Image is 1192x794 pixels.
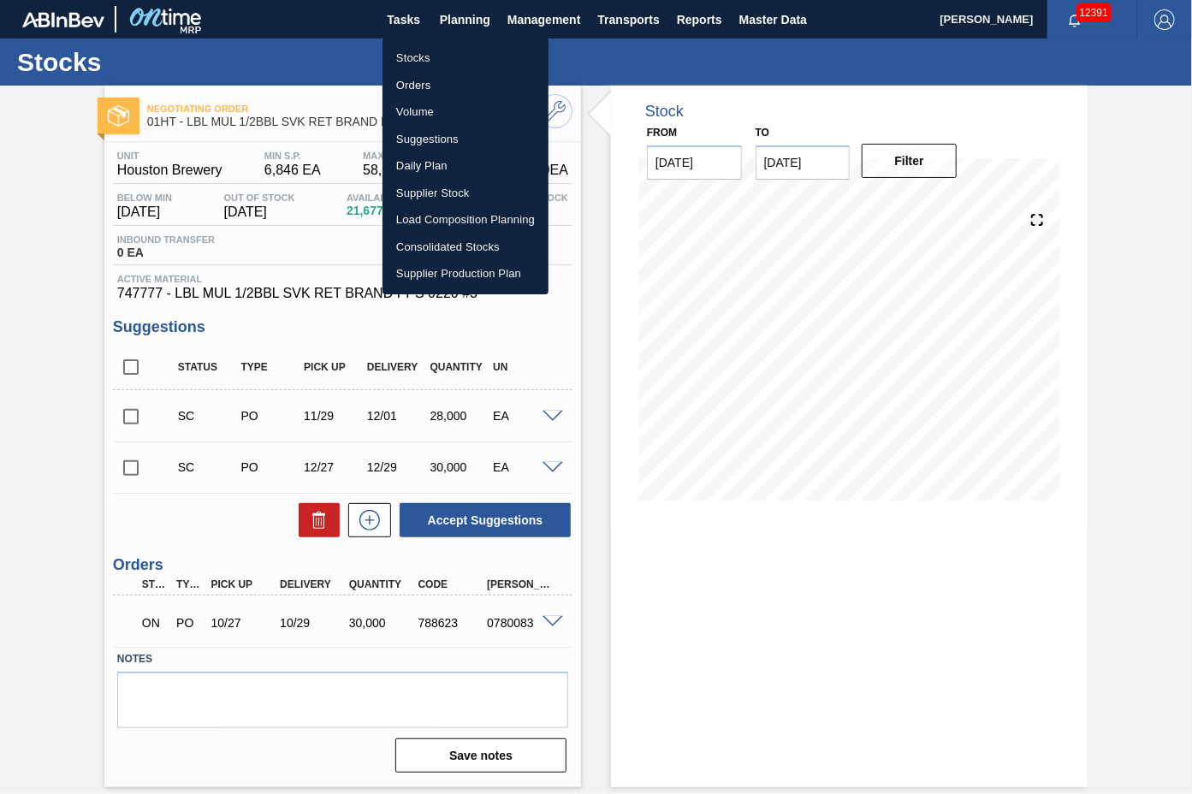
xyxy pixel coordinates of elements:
[383,180,549,207] a: Supplier Stock
[383,152,549,180] a: Daily Plan
[383,44,549,72] a: Stocks
[383,206,549,234] a: Load Composition Planning
[383,234,549,261] a: Consolidated Stocks
[383,72,549,99] a: Orders
[383,98,549,126] a: Volume
[383,260,549,287] a: Supplier Production Plan
[383,126,549,153] a: Suggestions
